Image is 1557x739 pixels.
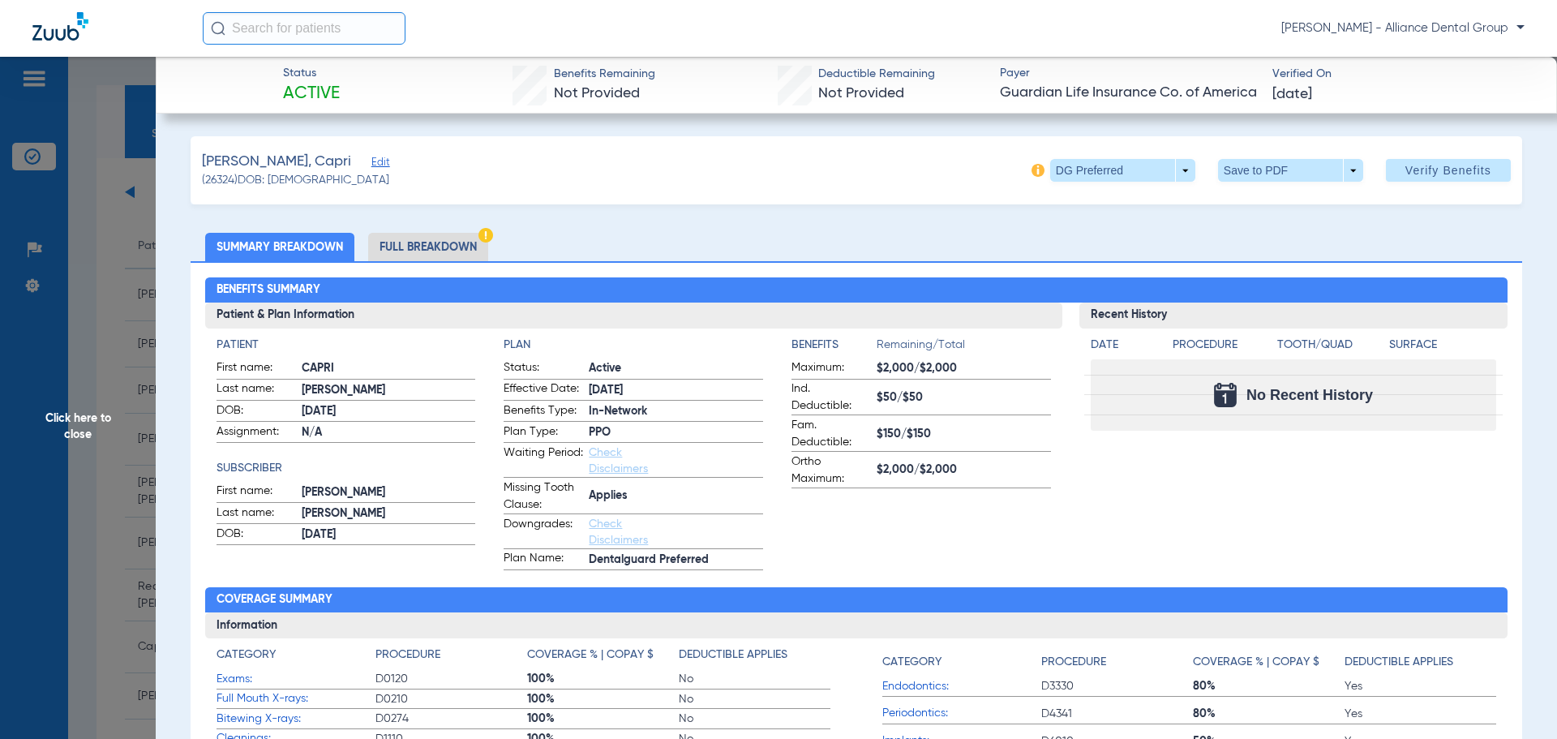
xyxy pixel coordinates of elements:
img: Search Icon [211,21,225,36]
span: [PERSON_NAME] - Alliance Dental Group [1281,20,1525,37]
h4: Plan [504,337,763,354]
span: Ortho Maximum: [791,453,871,488]
span: Last name: [217,380,296,400]
span: Maximum: [791,359,871,379]
span: Fam. Deductible: [791,417,871,451]
app-breakdown-title: Coverage % | Copay $ [527,647,679,669]
span: [PERSON_NAME] [302,505,476,522]
span: 80% [1193,706,1345,722]
span: In-Network [589,403,763,420]
app-breakdown-title: Procedure [1173,337,1272,359]
span: No Recent History [1246,387,1373,403]
li: Full Breakdown [368,233,488,261]
span: Last name: [217,505,296,524]
h4: Deductible Applies [1345,654,1453,671]
span: [DATE] [302,403,476,420]
img: Calendar [1214,383,1237,407]
span: D0274 [375,711,527,727]
img: Zuub Logo [32,12,88,41]
span: N/A [302,424,476,441]
h4: Benefits [791,337,877,354]
h3: Recent History [1079,303,1508,329]
span: Full Mouth X-rays: [217,690,375,707]
app-breakdown-title: Category [882,647,1041,677]
button: DG Preferred [1050,159,1195,182]
span: 100% [527,671,679,687]
span: 100% [527,691,679,707]
button: Save to PDF [1218,159,1363,182]
span: 80% [1193,678,1345,694]
span: Endodontics: [882,678,1041,695]
span: [DATE] [302,526,476,544]
span: No [679,711,830,727]
span: No [679,671,830,687]
span: Not Provided [554,86,640,101]
span: Verified On [1272,66,1531,83]
h4: Coverage % | Copay $ [1193,654,1319,671]
span: Active [283,83,340,105]
span: No [679,691,830,707]
span: Payer [1000,65,1259,82]
span: CAPRI [302,360,476,377]
span: Guardian Life Insurance Co. of America [1000,83,1259,103]
h4: Category [882,654,941,671]
span: Effective Date: [504,380,583,400]
span: Exams: [217,671,375,688]
span: D0120 [375,671,527,687]
span: DOB: [217,526,296,545]
h3: Information [205,612,1508,638]
span: Downgrades: [504,516,583,548]
span: [PERSON_NAME], Capri [202,152,351,172]
h4: Surface [1389,337,1496,354]
span: $50/$50 [877,389,1051,406]
span: First name: [217,483,296,502]
a: Check Disclaimers [589,518,648,546]
span: Benefits Type: [504,402,583,422]
span: Plan Type: [504,423,583,443]
app-breakdown-title: Procedure [375,647,527,669]
span: Status [283,65,340,82]
span: Active [589,360,763,377]
span: Waiting Period: [504,445,583,477]
span: D3330 [1041,678,1193,694]
img: info-icon [1032,164,1044,177]
h4: Procedure [1041,654,1106,671]
span: Yes [1345,706,1496,722]
span: Verify Benefits [1405,164,1491,177]
h4: Tooth/Quad [1277,337,1384,354]
span: [PERSON_NAME] [302,484,476,501]
span: (26324) DOB: [DEMOGRAPHIC_DATA] [202,172,389,189]
h4: Coverage % | Copay $ [527,647,654,664]
app-breakdown-title: Tooth/Quad [1277,337,1384,359]
span: Applies [589,488,763,505]
h4: Subscriber [217,460,476,477]
app-breakdown-title: Date [1091,337,1159,359]
span: Edit [371,157,386,172]
span: [DATE] [589,382,763,399]
h4: Category [217,647,276,664]
li: Summary Breakdown [205,233,354,261]
app-breakdown-title: Coverage % | Copay $ [1193,647,1345,677]
app-breakdown-title: Category [217,647,375,669]
app-breakdown-title: Deductible Applies [679,647,830,669]
span: DOB: [217,402,296,422]
span: Not Provided [818,86,904,101]
span: D0210 [375,691,527,707]
h4: Procedure [375,647,440,664]
h3: Patient & Plan Information [205,303,1062,329]
app-breakdown-title: Surface [1389,337,1496,359]
h4: Deductible Applies [679,647,787,664]
span: Periodontics: [882,705,1041,722]
span: Yes [1345,678,1496,694]
span: $2,000/$2,000 [877,462,1051,479]
span: Bitewing X-rays: [217,711,375,728]
span: Remaining/Total [877,337,1051,359]
h4: Patient [217,337,476,354]
span: Assignment: [217,423,296,443]
h4: Procedure [1173,337,1272,354]
button: Verify Benefits [1386,159,1511,182]
span: Benefits Remaining [554,66,655,83]
h4: Date [1091,337,1159,354]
